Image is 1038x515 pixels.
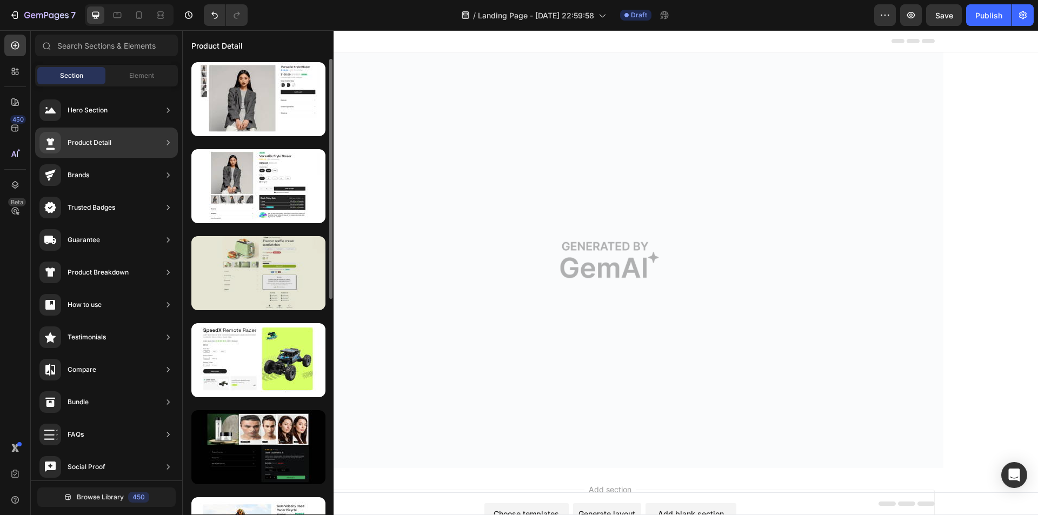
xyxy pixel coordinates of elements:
div: Product Detail [68,137,111,148]
div: Brands [68,170,89,180]
div: Bundle [68,397,89,407]
div: 450 [10,115,26,124]
span: Browse Library [77,492,124,502]
span: / [473,10,476,21]
div: Undo/Redo [204,4,248,26]
span: Section [60,71,83,81]
div: FAQs [68,429,84,440]
button: Publish [966,4,1012,26]
span: Save [935,11,953,20]
input: Search Sections & Elements [35,35,178,56]
div: Trusted Badges [68,202,115,213]
div: Product Breakdown [68,267,129,278]
div: Publish [975,10,1002,21]
span: Element [129,71,154,81]
button: 7 [4,4,81,26]
p: 7 [71,9,76,22]
div: 450 [128,492,149,503]
div: Guarantee [68,235,100,245]
div: Testimonials [68,332,106,343]
div: Hero Section [68,105,108,116]
div: Open Intercom Messenger [1001,462,1027,488]
span: Add section [402,453,454,465]
div: Beta [8,198,26,206]
button: Browse Library450 [37,487,176,507]
div: How to use [68,299,102,310]
button: Save [926,4,962,26]
iframe: Design area [182,30,1038,515]
div: Compare [68,364,96,375]
div: Social Proof [68,462,105,472]
span: Draft [631,10,647,20]
span: Landing Page - [DATE] 22:59:58 [478,10,594,21]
